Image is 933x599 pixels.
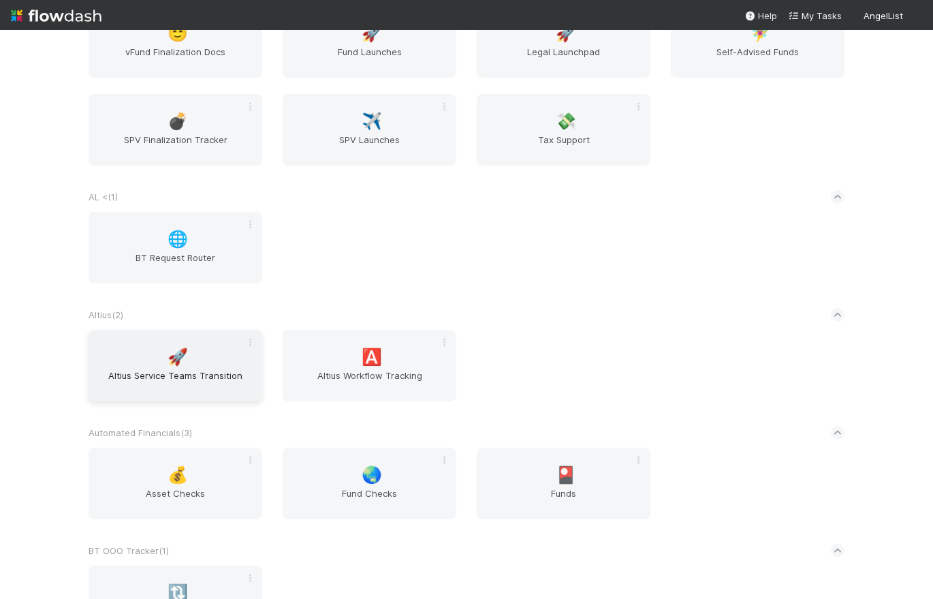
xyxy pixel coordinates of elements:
[676,45,839,72] span: Self-Advised Funds
[482,133,645,160] span: Tax Support
[168,25,188,42] span: 😇
[89,330,262,401] a: 🚀Altius Service Teams Transition
[94,133,257,160] span: SPV Finalization Tracker
[89,94,262,166] a: 💣SPV Finalization Tracker
[362,348,382,366] span: 🅰️
[556,466,576,484] span: 🎴
[89,448,262,519] a: 💰Asset Checks
[168,230,188,248] span: 🌐
[89,191,118,202] span: AL < ( 1 )
[288,369,451,396] span: Altius Workflow Tracking
[750,25,770,42] span: 🧚‍♀️
[477,6,650,78] a: 🚀Legal Launchpad
[94,45,257,72] span: vFund Finalization Docs
[168,348,188,366] span: 🚀
[362,112,382,130] span: ✈️
[482,487,645,514] span: Funds
[94,487,257,514] span: Asset Checks
[288,133,451,160] span: SPV Launches
[477,94,650,166] a: 💸Tax Support
[168,466,188,484] span: 💰
[744,9,777,22] div: Help
[89,545,169,556] span: BT OOO Tracker ( 1 )
[288,45,451,72] span: Fund Launches
[89,6,262,78] a: 😇vFund Finalization Docs
[362,466,382,484] span: 🌏
[556,112,576,130] span: 💸
[482,45,645,72] span: Legal Launchpad
[94,251,257,278] span: BT Request Router
[283,330,456,401] a: 🅰️Altius Workflow Tracking
[89,212,262,283] a: 🌐BT Request Router
[168,112,188,130] span: 💣
[283,94,456,166] a: ✈️SPV Launches
[477,448,650,519] a: 🎴Funds
[362,25,382,42] span: 🚀
[89,427,192,438] span: Automated Financials ( 3 )
[671,6,844,78] a: 🧚‍♀️Self-Advised Funds
[283,6,456,78] a: 🚀Fund Launches
[908,10,922,23] img: avatar_b467e446-68e1-4310-82a7-76c532dc3f4b.png
[864,10,903,21] span: AngelList
[94,369,257,396] span: Altius Service Teams Transition
[288,487,451,514] span: Fund Checks
[283,448,456,519] a: 🌏Fund Checks
[556,25,576,42] span: 🚀
[788,10,842,21] span: My Tasks
[11,4,101,27] img: logo-inverted-e16ddd16eac7371096b0.svg
[788,9,842,22] a: My Tasks
[89,309,123,320] span: Altius ( 2 )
